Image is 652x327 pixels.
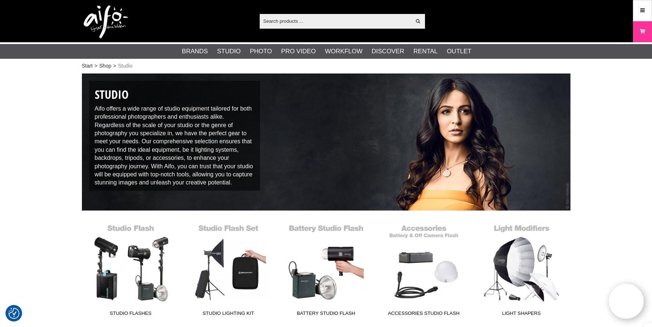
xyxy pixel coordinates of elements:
span: Studio Flashes [82,310,180,320]
button: Consent Preferences [8,307,19,320]
a: Accessories Studio Flash [375,220,473,320]
span: Studio [118,62,133,70]
img: Studio Accessories [82,73,570,211]
a: Studio Lighting Kit [180,220,277,320]
span: Battery Studio Flash [277,310,375,320]
span: Studio Lighting Kit [180,310,277,320]
a: Rental [414,47,438,56]
div: Aifo offers a wide range of studio equipment tailored for both professional photographers and ent... [89,81,260,191]
a: Brands [182,47,208,56]
a: Workflow [325,47,363,56]
a: Studio Flashes [82,220,180,320]
a: Battery Studio Flash [277,220,375,320]
a: Discover [372,47,404,56]
a: Studio [217,47,241,56]
a: Pro Video [281,47,316,56]
h1: Studio [95,86,255,103]
img: logo.png [84,6,128,39]
a: Shop [99,62,111,70]
a: Photo [250,47,272,56]
a: Outlet [447,47,471,56]
span: > [94,62,97,70]
span: Light Shapers [473,310,570,320]
input: Search products ... [260,15,411,26]
a: Start [82,62,93,70]
img: Revisit consent button [8,308,19,319]
a: Light Shapers [473,220,570,320]
span: Accessories Studio Flash [375,310,473,320]
span: > [113,62,116,70]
